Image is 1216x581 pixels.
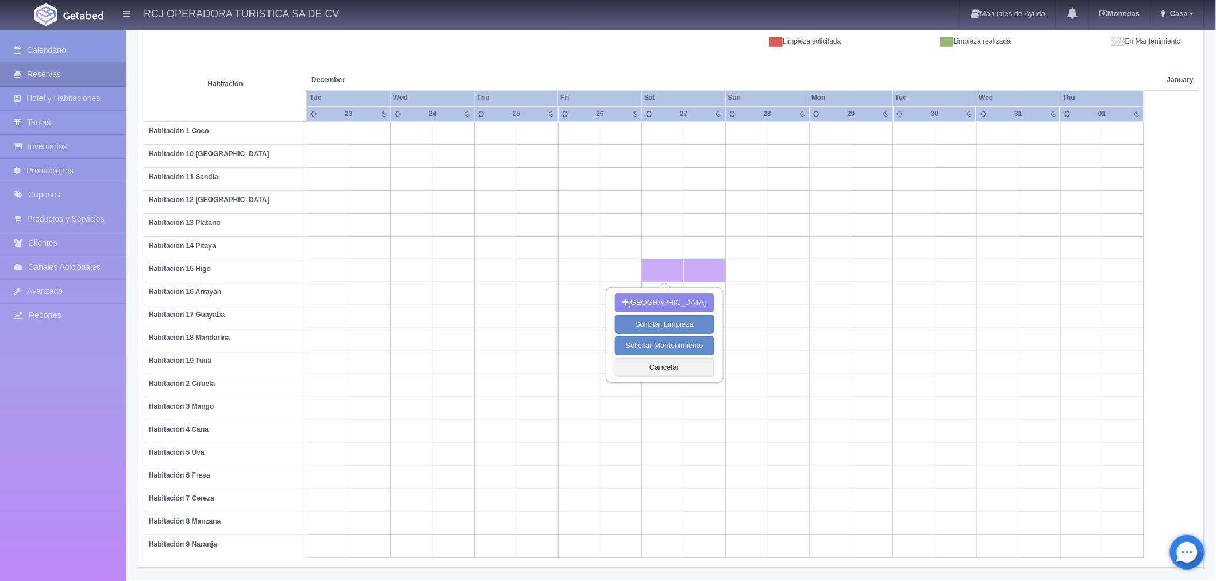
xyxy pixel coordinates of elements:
[144,6,340,20] h4: RCJ OPERADORA TURISTICA SA DE CV
[149,517,221,525] b: Habitación 8 Manzana
[1060,90,1144,106] th: Thu
[680,37,850,47] div: Limpieza solicitada
[1099,9,1140,18] b: Monedas
[922,109,948,119] div: 30
[1089,109,1115,119] div: 01
[726,90,810,106] th: Sun
[149,311,225,319] b: Habitación 17 Guayaba
[1006,109,1032,119] div: 31
[149,357,211,365] b: Habitación 19 Tuna
[503,109,529,119] div: 25
[587,109,613,119] div: 26
[149,334,230,342] b: Habitación 18 Mandarina
[149,196,270,204] b: Habitación 12 [GEOGRAPHIC_DATA]
[1167,9,1188,18] span: Casa
[1019,37,1190,47] div: En Mantenimiento
[671,109,696,119] div: 27
[149,242,216,250] b: Habitación 14 Pitaya
[391,90,475,106] th: Wed
[976,90,1060,106] th: Wed
[149,173,218,181] b: Habitación 11 Sandia
[615,293,714,312] button: [GEOGRAPHIC_DATA]
[307,90,391,106] th: Tue
[149,471,210,479] b: Habitación 6 Fresa
[149,150,270,158] b: Habitación 10 [GEOGRAPHIC_DATA]
[615,358,714,377] button: Cancelar
[149,127,209,135] b: Habitación 1 Coco
[149,288,221,296] b: Habitación 16 Arrayán
[63,11,103,20] img: Getabed
[34,3,57,26] img: Getabed
[642,90,726,106] th: Sat
[149,448,205,456] b: Habitación 5 Uva
[149,425,209,433] b: Habitación 4 Caña
[1167,75,1194,85] span: January
[149,219,221,227] b: Habitación 13 Platano
[558,90,642,106] th: Fri
[755,109,780,119] div: 28
[149,379,215,388] b: Habitación 2 Ciruela
[615,336,714,355] button: Solicitar Mantenimiento
[149,402,214,410] b: Habitación 3 Mango
[336,109,361,119] div: 23
[311,75,470,85] span: December
[809,90,893,106] th: Mon
[838,109,864,119] div: 29
[615,315,714,334] button: Solicitar Limpieza
[207,80,243,88] strong: Habitación
[475,90,559,106] th: Thu
[149,540,217,548] b: Habitación 9 Naranja
[893,90,977,106] th: Tue
[149,494,214,502] b: Habitación 7 Cereza
[850,37,1020,47] div: Limpieza realizada
[149,265,211,273] b: Habitación 15 Higo
[420,109,445,119] div: 24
